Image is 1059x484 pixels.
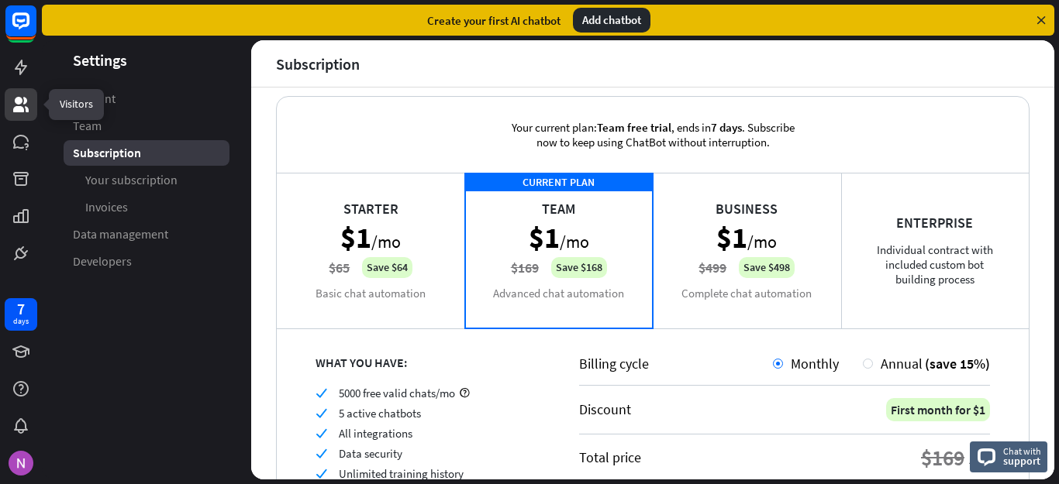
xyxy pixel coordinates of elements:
[73,118,102,134] span: Team
[316,468,327,479] i: check
[64,113,229,139] a: Team
[886,398,990,421] div: First month for $1
[791,355,839,372] span: Monthly
[17,302,25,316] div: 7
[276,55,360,73] div: Subscription
[316,427,327,439] i: check
[316,448,327,459] i: check
[339,466,464,481] span: Unlimited training history
[579,400,631,418] div: Discount
[968,444,990,472] div: $1
[1003,454,1041,468] span: support
[5,298,37,331] a: 7 days
[881,355,923,372] span: Annual
[921,444,964,472] div: $169
[597,120,671,135] span: Team free trial
[64,249,229,274] a: Developers
[13,316,29,327] div: days
[316,387,327,399] i: check
[339,426,412,441] span: All integrations
[339,406,421,420] span: 5 active chatbots
[64,167,229,193] a: Your subscription
[925,355,990,372] span: (save 15%)
[339,446,402,461] span: Data security
[486,97,819,173] div: Your current plan: , ends in . Subscribe now to keep using ChatBot without interruption.
[85,172,178,188] span: Your subscription
[64,86,229,112] a: Account
[85,199,128,215] span: Invoices
[573,8,650,33] div: Add chatbot
[316,407,327,419] i: check
[339,386,455,400] span: 5000 free valid chats/mo
[73,91,116,107] span: Account
[1003,444,1041,458] span: Chat with
[42,50,251,70] header: Settings
[711,120,742,135] span: 7 days
[579,355,773,372] div: Billing cycle
[73,226,168,242] span: Data management
[64,221,229,247] a: Data management
[73,145,141,161] span: Subscription
[427,13,561,28] div: Create your first AI chatbot
[12,6,59,53] button: Open LiveChat chat widget
[579,448,641,466] div: Total price
[316,355,540,370] div: WHAT YOU HAVE:
[64,194,229,220] a: Invoices
[73,253,132,269] span: Developers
